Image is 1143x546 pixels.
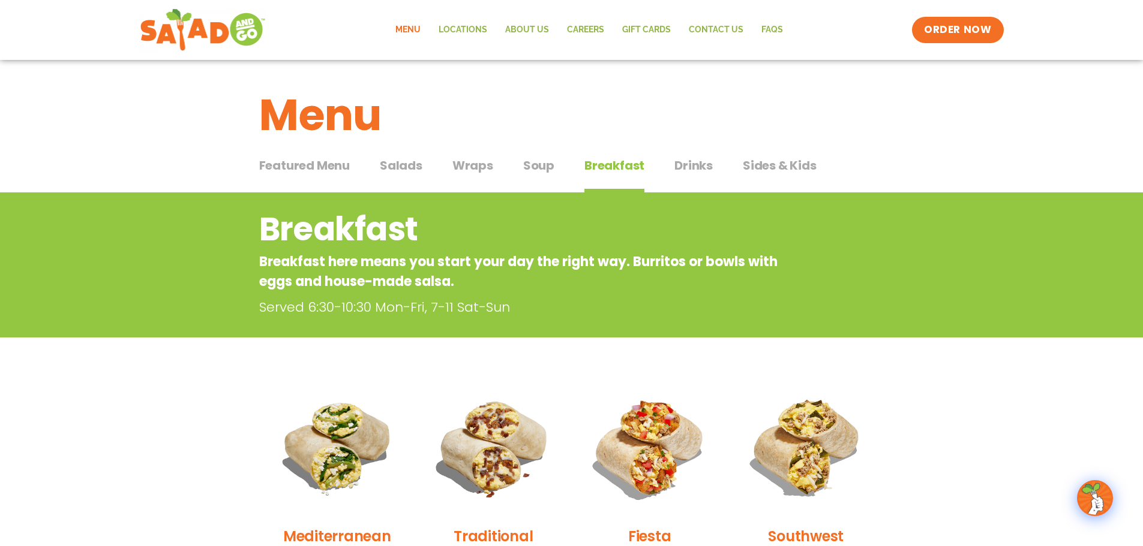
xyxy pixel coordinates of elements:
[1078,481,1112,515] img: wpChatIcon
[268,378,407,517] img: Product photo for Mediterranean Breakfast Burrito
[523,156,554,174] span: Soup
[259,152,884,193] div: Tabbed content
[452,156,493,174] span: Wraps
[680,16,752,44] a: Contact Us
[752,16,792,44] a: FAQs
[912,17,1003,43] a: ORDER NOW
[496,16,558,44] a: About Us
[259,83,884,147] h1: Menu
[424,378,563,517] img: Product photo for Traditional
[259,252,788,291] p: Breakfast here means you start your day the right way. Burritos or bowls with eggs and house-made...
[430,16,496,44] a: Locations
[743,156,817,174] span: Sides & Kids
[386,16,792,44] nav: Menu
[674,156,713,174] span: Drinks
[558,16,613,44] a: Careers
[259,156,350,174] span: Featured Menu
[737,378,875,517] img: Product photo for Southwest
[584,156,644,174] span: Breakfast
[924,23,991,37] span: ORDER NOW
[613,16,680,44] a: GIFT CARDS
[581,378,719,517] img: Product photo for Fiesta
[380,156,422,174] span: Salads
[259,205,788,254] h2: Breakfast
[259,297,793,317] p: Served 6:30-10:30 Mon-Fri, 7-11 Sat-Sun
[140,6,266,54] img: new-SAG-logo-768×292
[386,16,430,44] a: Menu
